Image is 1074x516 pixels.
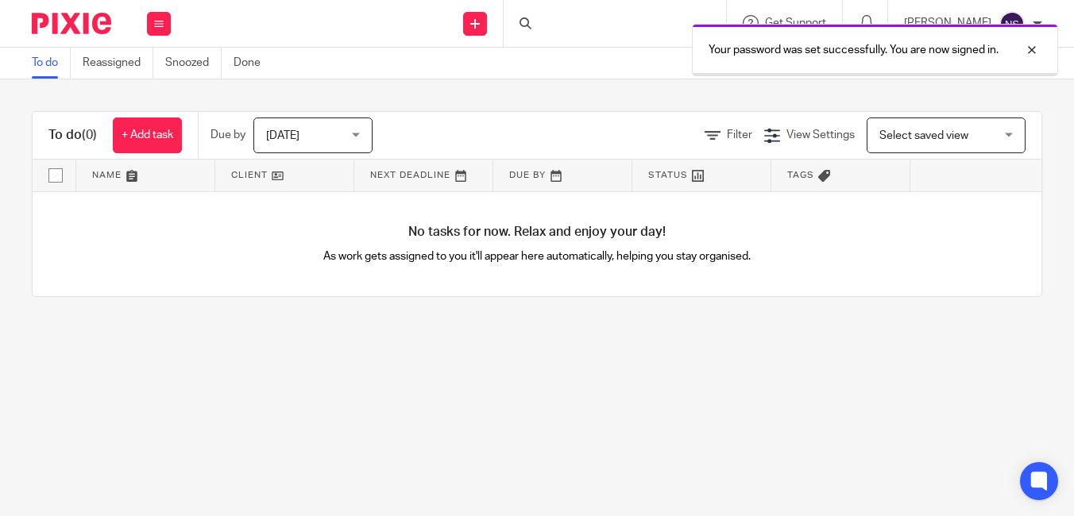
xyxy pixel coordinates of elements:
[165,48,222,79] a: Snoozed
[32,48,71,79] a: To do
[234,48,272,79] a: Done
[285,248,790,264] p: As work gets assigned to you it'll appear here automatically, helping you stay organised.
[727,129,752,141] span: Filter
[709,42,999,58] p: Your password was set successfully. You are now signed in.
[787,171,814,179] span: Tags
[83,48,153,79] a: Reassigned
[113,117,182,153] a: + Add task
[786,129,855,141] span: View Settings
[32,13,111,34] img: Pixie
[211,127,245,143] p: Due by
[48,127,97,144] h1: To do
[33,224,1041,241] h4: No tasks for now. Relax and enjoy your day!
[82,129,97,141] span: (0)
[266,130,299,141] span: [DATE]
[879,130,968,141] span: Select saved view
[999,11,1025,37] img: svg%3E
